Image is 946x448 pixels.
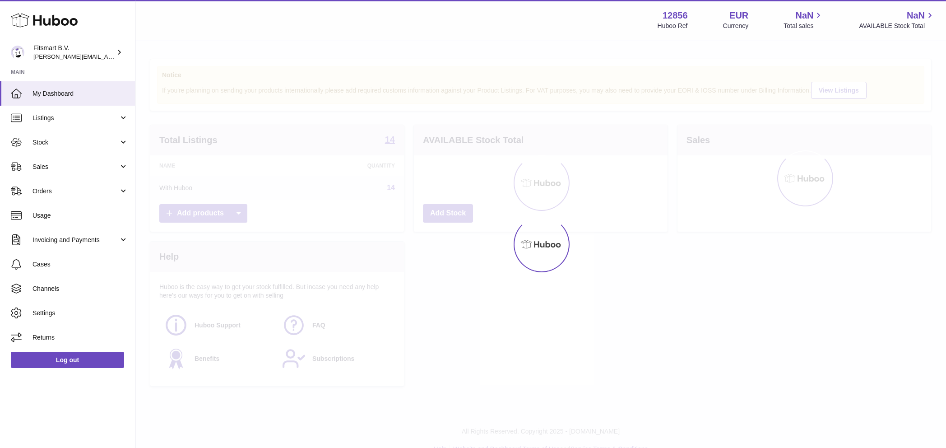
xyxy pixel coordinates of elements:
[32,89,128,98] span: My Dashboard
[795,9,813,22] span: NaN
[33,44,115,61] div: Fitsmart B.V.
[32,236,119,244] span: Invoicing and Payments
[32,260,128,269] span: Cases
[907,9,925,22] span: NaN
[658,22,688,30] div: Huboo Ref
[32,309,128,317] span: Settings
[859,9,935,30] a: NaN AVAILABLE Stock Total
[32,138,119,147] span: Stock
[32,163,119,171] span: Sales
[784,22,824,30] span: Total sales
[723,22,749,30] div: Currency
[729,9,748,22] strong: EUR
[11,352,124,368] a: Log out
[663,9,688,22] strong: 12856
[859,22,935,30] span: AVAILABLE Stock Total
[784,9,824,30] a: NaN Total sales
[32,333,128,342] span: Returns
[32,187,119,196] span: Orders
[33,53,181,60] span: [PERSON_NAME][EMAIL_ADDRESS][DOMAIN_NAME]
[32,285,128,293] span: Channels
[32,114,119,122] span: Listings
[32,211,128,220] span: Usage
[11,46,24,59] img: jonathan@leaderoo.com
